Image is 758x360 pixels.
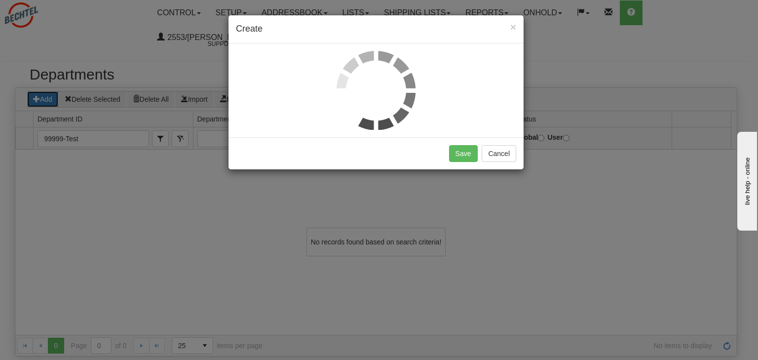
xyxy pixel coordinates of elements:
[510,22,516,32] button: Close
[510,21,516,33] span: ×
[735,129,757,230] iframe: chat widget
[236,23,516,36] h4: Create
[449,145,478,162] button: Save
[337,51,416,130] img: loader.gif
[482,145,516,162] button: Cancel
[7,8,91,16] div: live help - online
